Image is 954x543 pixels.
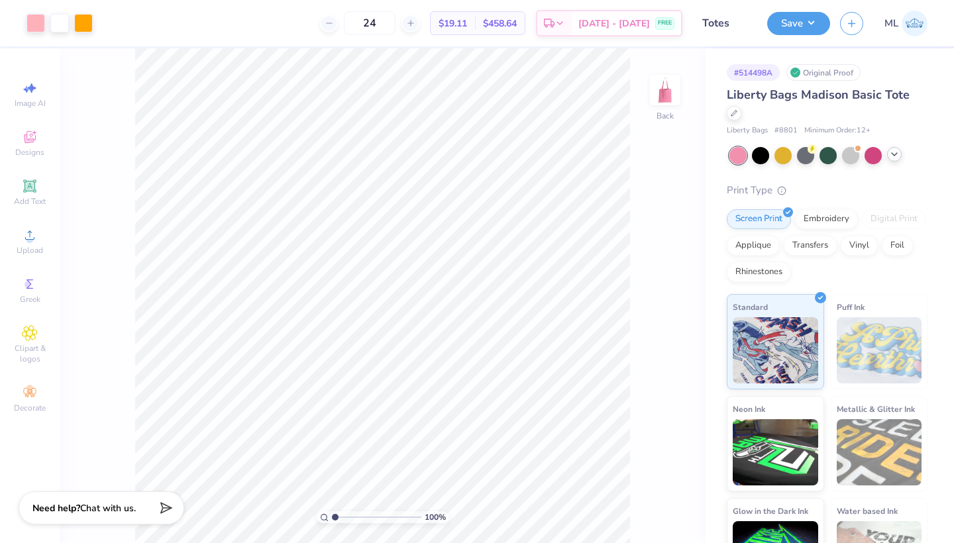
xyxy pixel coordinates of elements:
[14,196,46,207] span: Add Text
[17,245,43,256] span: Upload
[733,300,768,314] span: Standard
[733,402,765,416] span: Neon Ink
[727,87,910,103] span: Liberty Bags Madison Basic Tote
[837,300,865,314] span: Puff Ink
[727,209,791,229] div: Screen Print
[727,125,768,136] span: Liberty Bags
[727,64,780,81] div: # 514498A
[15,147,44,158] span: Designs
[786,64,861,81] div: Original Proof
[578,17,650,30] span: [DATE] - [DATE]
[344,11,396,35] input: – –
[425,511,446,523] span: 100 %
[652,77,678,103] img: Back
[692,10,757,36] input: Untitled Design
[439,17,467,30] span: $19.11
[727,236,780,256] div: Applique
[32,502,80,515] strong: Need help?
[884,16,898,31] span: ML
[795,209,858,229] div: Embroidery
[80,502,136,515] span: Chat with us.
[884,11,927,36] a: ML
[837,402,915,416] span: Metallic & Glitter Ink
[882,236,913,256] div: Foil
[733,504,808,518] span: Glow in the Dark Ink
[767,12,830,35] button: Save
[862,209,926,229] div: Digital Print
[733,419,818,485] img: Neon Ink
[727,183,927,198] div: Print Type
[14,403,46,413] span: Decorate
[841,236,878,256] div: Vinyl
[658,19,672,28] span: FREE
[483,17,517,30] span: $458.64
[902,11,927,36] img: Mallie Lahman
[784,236,837,256] div: Transfers
[804,125,871,136] span: Minimum Order: 12 +
[837,504,898,518] span: Water based Ink
[733,317,818,383] img: Standard
[774,125,798,136] span: # 8801
[20,294,40,305] span: Greek
[837,317,922,383] img: Puff Ink
[15,98,46,109] span: Image AI
[657,110,674,122] div: Back
[7,343,53,364] span: Clipart & logos
[837,419,922,485] img: Metallic & Glitter Ink
[727,262,791,282] div: Rhinestones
